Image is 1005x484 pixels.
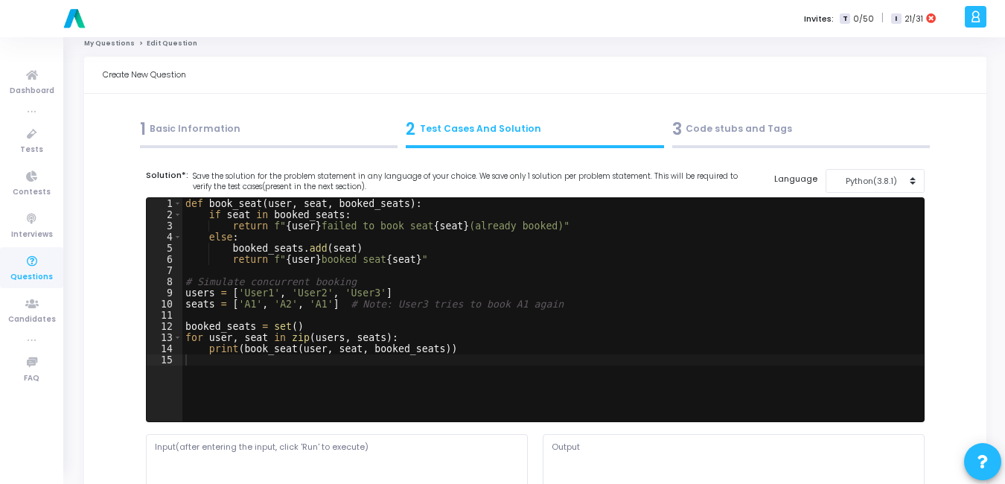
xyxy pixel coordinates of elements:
a: My Questions [84,39,135,48]
span: Tests [20,144,43,156]
span: I [891,13,901,25]
div: 3 [147,220,182,232]
nav: breadcrumb [84,39,986,48]
div: 8 [147,276,182,287]
span: 0/50 [853,13,874,25]
div: 4 [147,232,182,243]
div: Code stubs and Tags [672,117,931,141]
button: Python(3.8.1) [826,169,925,194]
div: 6 [147,254,182,265]
span: 21/31 [904,13,923,25]
span: T [840,13,849,25]
span: Interviews [11,229,53,241]
div: 12 [147,321,182,332]
div: Create New Question [103,57,968,93]
div: Python(3.8.1) [835,175,907,188]
span: | [881,10,884,26]
div: 15 [147,354,182,366]
span: Dashboard [10,85,54,98]
span: 2 [406,117,415,141]
a: 3Code stubs and Tags [668,112,934,153]
label: Invites: [804,13,834,25]
div: Basic Information [140,117,398,141]
div: 10 [147,299,182,310]
div: Test Cases And Solution [406,117,664,141]
span: FAQ [24,372,39,385]
div: 13 [147,332,182,343]
img: logo [60,4,89,34]
span: Contests [13,186,51,199]
span: Edit Question [147,39,197,48]
div: 9 [147,287,182,299]
label: Language [774,173,817,185]
div: 2 [147,209,182,220]
div: 11 [147,310,182,321]
a: 1Basic Information [135,112,402,153]
label: Solution*: [146,169,756,193]
span: Candidates [8,313,56,326]
span: Save the solution for the problem statement in any language of your choice. We save only 1 soluti... [193,171,757,194]
div: 14 [147,343,182,354]
a: 2Test Cases And Solution [402,112,669,153]
div: 7 [147,265,182,276]
div: 1 [147,198,182,209]
div: 5 [147,243,182,254]
span: 1 [140,117,146,141]
span: 3 [672,117,682,141]
span: Questions [10,271,53,284]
